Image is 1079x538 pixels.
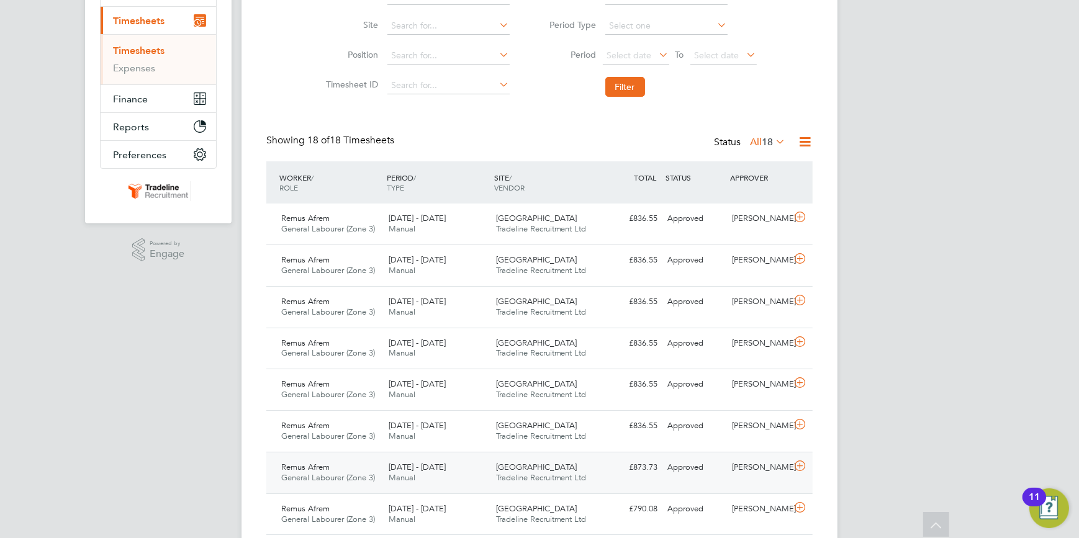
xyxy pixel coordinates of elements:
div: WORKER [276,166,384,199]
span: [DATE] - [DATE] [389,503,446,514]
div: £836.55 [598,374,662,395]
span: [DATE] - [DATE] [389,296,446,307]
span: ROLE [279,182,298,192]
span: TYPE [387,182,404,192]
div: Approved [662,499,727,519]
span: Preferences [113,149,166,161]
button: Open Resource Center, 11 new notifications [1029,488,1069,528]
button: Reports [101,113,216,140]
span: Tradeline Recruitment Ltd [496,472,587,483]
div: APPROVER [727,166,792,189]
span: General Labourer (Zone 3) [281,307,375,317]
span: Remus Afrem [281,462,330,472]
div: [PERSON_NAME] [727,457,792,478]
div: Approved [662,416,727,436]
div: Approved [662,208,727,229]
div: [PERSON_NAME] [727,333,792,354]
span: [GEOGRAPHIC_DATA] [496,462,577,472]
span: [GEOGRAPHIC_DATA] [496,420,577,431]
div: £873.73 [598,457,662,478]
span: / [413,173,416,182]
div: [PERSON_NAME] [727,416,792,436]
a: Timesheets [113,45,165,56]
div: Approved [662,250,727,271]
div: £836.55 [598,292,662,312]
span: [DATE] - [DATE] [389,338,446,348]
label: Period Type [541,19,597,30]
span: Manual [389,307,415,317]
span: Manual [389,431,415,441]
span: General Labourer (Zone 3) [281,347,375,358]
span: General Labourer (Zone 3) [281,431,375,441]
span: General Labourer (Zone 3) [281,223,375,234]
span: Remus Afrem [281,213,330,223]
div: Approved [662,333,727,354]
span: [GEOGRAPHIC_DATA] [496,503,577,514]
span: / [509,173,512,182]
div: £836.55 [598,333,662,354]
span: Tradeline Recruitment Ltd [496,265,587,276]
span: 18 [762,136,773,148]
input: Select one [605,17,728,35]
div: [PERSON_NAME] [727,499,792,519]
span: Tradeline Recruitment Ltd [496,347,587,358]
div: STATUS [662,166,727,189]
span: Tradeline Recruitment Ltd [496,389,587,400]
label: All [750,136,785,148]
label: Position [323,49,379,60]
label: Period [541,49,597,60]
div: [PERSON_NAME] [727,374,792,395]
span: Tradeline Recruitment Ltd [496,514,587,524]
span: Remus Afrem [281,503,330,514]
span: / [311,173,314,182]
span: Manual [389,223,415,234]
span: [GEOGRAPHIC_DATA] [496,213,577,223]
span: Remus Afrem [281,420,330,431]
img: tradelinerecruitment-logo-retina.png [126,181,191,201]
span: [DATE] - [DATE] [389,379,446,389]
div: Status [714,134,788,151]
span: VENDOR [494,182,525,192]
div: £836.55 [598,416,662,436]
input: Search for... [387,17,510,35]
a: Go to home page [100,181,217,201]
div: Approved [662,292,727,312]
span: Tradeline Recruitment Ltd [496,307,587,317]
a: Expenses [113,62,155,74]
span: General Labourer (Zone 3) [281,389,375,400]
span: Remus Afrem [281,296,330,307]
div: £836.55 [598,208,662,229]
span: Reports [113,121,149,133]
span: General Labourer (Zone 3) [281,265,375,276]
span: [GEOGRAPHIC_DATA] [496,379,577,389]
span: [GEOGRAPHIC_DATA] [496,338,577,348]
span: Remus Afrem [281,379,330,389]
span: General Labourer (Zone 3) [281,472,375,483]
span: Manual [389,514,415,524]
span: [DATE] - [DATE] [389,213,446,223]
span: TOTAL [634,173,656,182]
div: Showing [266,134,397,147]
span: To [672,47,688,63]
button: Preferences [101,141,216,168]
span: Manual [389,472,415,483]
div: [PERSON_NAME] [727,250,792,271]
span: [GEOGRAPHIC_DATA] [496,296,577,307]
input: Search for... [387,77,510,94]
span: [DATE] - [DATE] [389,254,446,265]
div: SITE [491,166,598,199]
span: Tradeline Recruitment Ltd [496,223,587,234]
span: Powered by [150,238,184,249]
span: Tradeline Recruitment Ltd [496,431,587,441]
span: Remus Afrem [281,338,330,348]
span: General Labourer (Zone 3) [281,514,375,524]
span: Manual [389,265,415,276]
span: Manual [389,389,415,400]
div: PERIOD [384,166,491,199]
button: Filter [605,77,645,97]
span: Manual [389,347,415,358]
span: Engage [150,249,184,259]
span: [GEOGRAPHIC_DATA] [496,254,577,265]
span: Finance [113,93,148,105]
div: Timesheets [101,34,216,84]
